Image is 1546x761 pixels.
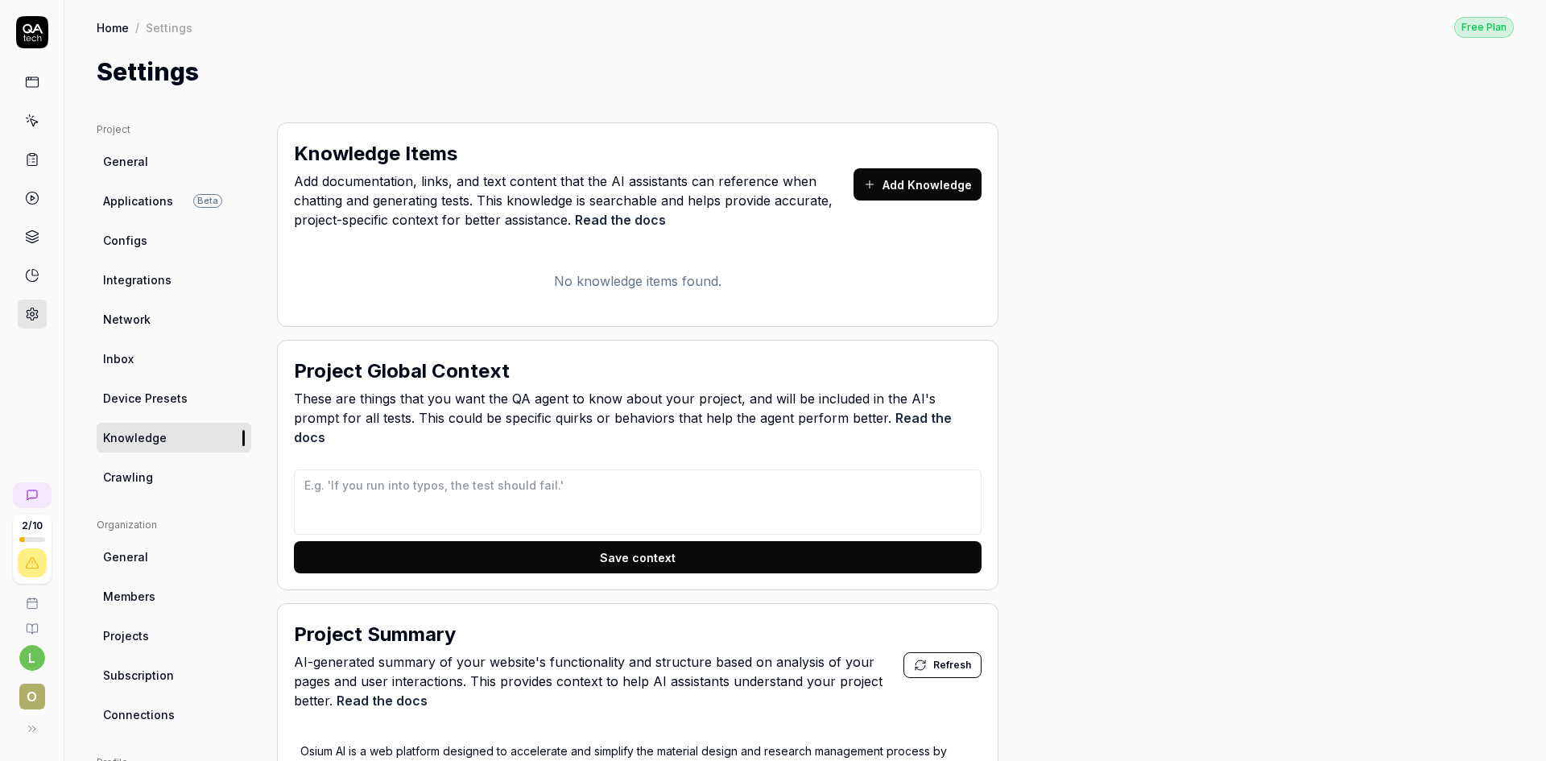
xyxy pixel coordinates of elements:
[575,212,666,228] a: Read the docs
[97,54,199,90] h1: Settings
[97,423,251,453] a: Knowledge
[294,172,854,230] span: Add documentation, links, and text content that the AI assistants can reference when chatting and...
[103,192,173,209] span: Applications
[97,147,251,176] a: General
[294,652,903,710] span: AI-generated summary of your website's functionality and structure based on analysis of your page...
[1454,17,1514,38] div: Free Plan
[146,19,192,35] div: Settings
[97,462,251,492] a: Crawling
[337,693,428,709] a: Read the docs
[97,186,251,216] a: ApplicationsBeta
[19,684,45,709] span: O
[6,610,57,635] a: Documentation
[97,518,251,532] div: Organization
[103,311,151,328] span: Network
[22,521,43,531] span: 2 / 10
[97,581,251,611] a: Members
[933,658,971,672] span: Refresh
[97,19,129,35] a: Home
[97,700,251,730] a: Connections
[97,304,251,334] a: Network
[19,645,45,671] button: l
[294,271,982,291] p: No knowledge items found.
[103,667,174,684] span: Subscription
[103,429,167,446] span: Knowledge
[854,168,982,201] button: Add Knowledge
[294,357,510,386] h2: Project Global Context
[6,671,57,713] button: O
[294,620,456,649] h2: Project Summary
[6,584,57,610] a: Book a call with us
[294,389,982,447] span: These are things that you want the QA agent to know about your project, and will be included in t...
[97,344,251,374] a: Inbox
[103,548,148,565] span: General
[103,350,134,367] span: Inbox
[294,139,457,168] h2: Knowledge Items
[13,482,52,508] a: New conversation
[103,390,188,407] span: Device Presets
[103,588,155,605] span: Members
[103,232,147,249] span: Configs
[97,660,251,690] a: Subscription
[294,541,982,573] button: Save context
[97,542,251,572] a: General
[135,19,139,35] div: /
[97,383,251,413] a: Device Presets
[103,706,175,723] span: Connections
[103,271,172,288] span: Integrations
[97,225,251,255] a: Configs
[1454,16,1514,38] button: Free Plan
[103,469,153,486] span: Crawling
[103,153,148,170] span: General
[97,265,251,295] a: Integrations
[903,652,982,678] button: Refresh
[103,627,149,644] span: Projects
[97,621,251,651] a: Projects
[193,194,222,208] span: Beta
[97,122,251,137] div: Project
